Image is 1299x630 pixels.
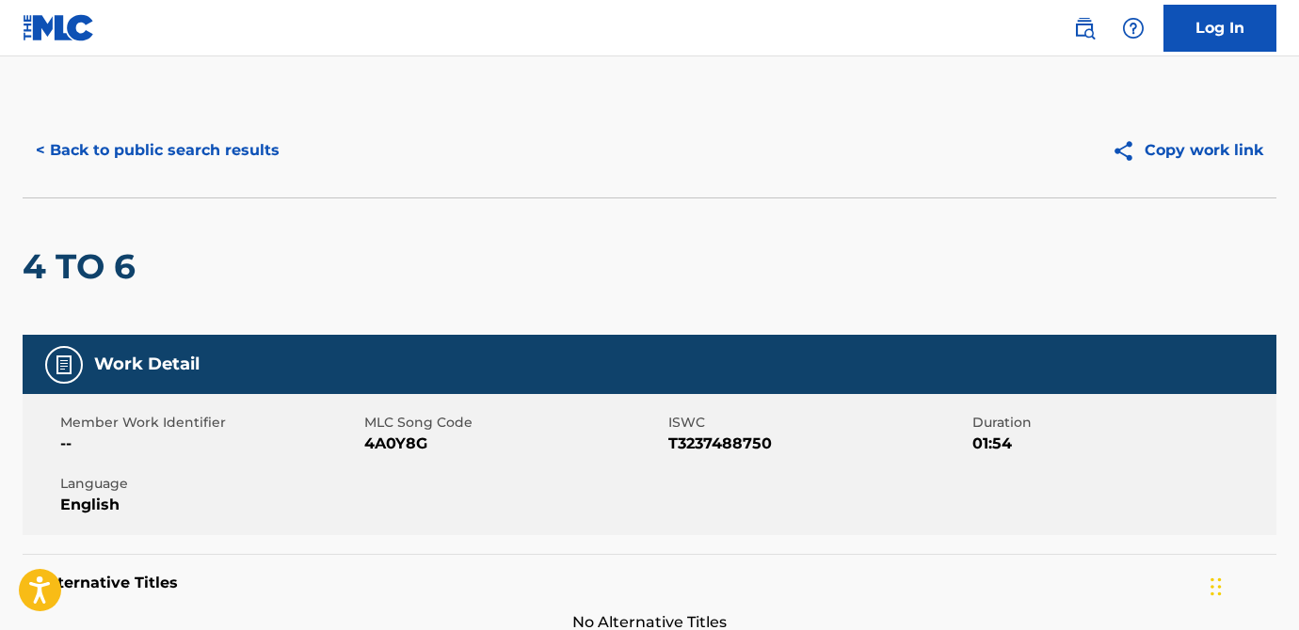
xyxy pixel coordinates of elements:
span: Duration [972,413,1272,433]
img: MLC Logo [23,14,95,41]
h5: Alternative Titles [41,574,1258,592]
iframe: Chat Widget [1205,540,1299,630]
div: Help [1115,9,1152,47]
img: search [1073,17,1096,39]
span: T3237488750 [668,433,968,455]
span: Language [60,474,360,494]
a: Log In [1163,5,1276,52]
span: Member Work Identifier [60,413,360,433]
button: Copy work link [1099,127,1276,174]
img: Work Detail [53,354,75,376]
span: English [60,494,360,516]
a: Public Search [1066,9,1103,47]
button: < Back to public search results [23,127,293,174]
span: ISWC [668,413,968,433]
h2: 4 TO 6 [23,245,145,288]
img: Copy work link [1112,139,1145,163]
h5: Work Detail [94,354,200,375]
span: 4A0Y8G [364,433,664,455]
span: -- [60,433,360,455]
span: 01:54 [972,433,1272,455]
span: MLC Song Code [364,413,664,433]
img: help [1122,17,1145,39]
div: Drag [1211,559,1222,615]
